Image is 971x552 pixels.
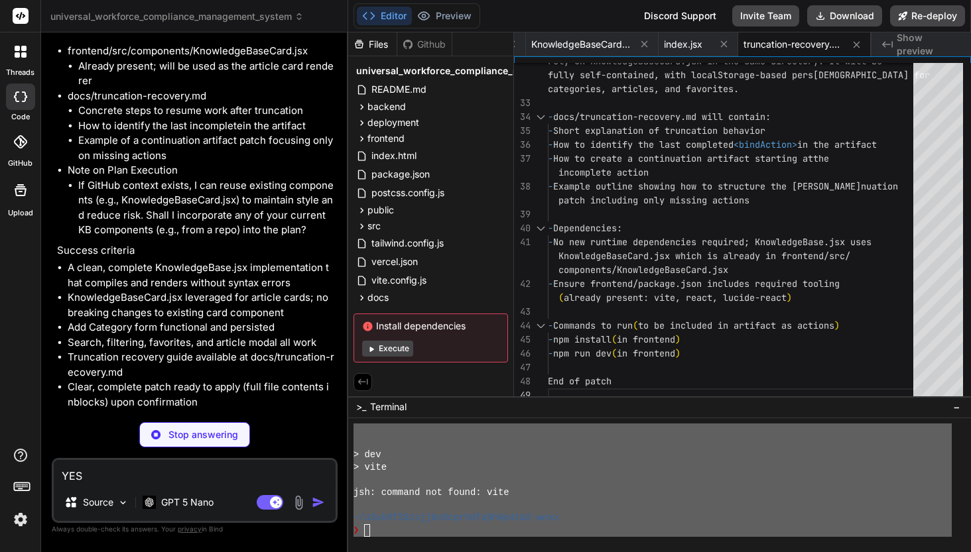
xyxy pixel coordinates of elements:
[548,347,553,359] span: -
[52,523,338,535] p: Always double-check its answers. Your in Bind
[548,375,612,387] span: End of patch
[861,180,898,192] span: nuation
[83,496,113,509] p: Source
[370,166,431,182] span: package.json
[50,10,304,23] span: universal_workforce_compliance_management_system
[514,360,531,374] div: 47
[633,319,638,331] span: (
[514,277,531,291] div: 42
[370,185,446,201] span: postcss.config.js
[548,125,553,137] span: -
[553,236,818,248] span: No new runtime dependencies required; KnowledgeBas
[57,243,335,258] p: Success criteria
[548,333,553,345] span: -
[514,319,531,333] div: 44
[412,7,477,25] button: Preview
[532,221,549,235] div: Click to collapse the range.
[514,96,531,110] div: 33
[548,236,553,248] span: -
[354,449,381,461] span: > dev
[558,194,749,206] span: patch including only missing actions
[548,278,553,290] span: -
[532,319,549,333] div: Click to collapse the range.
[354,512,560,524] span: ~/u3uk0f35zsjjbn9cprh6fq9h0p4tm2-wnxx
[370,254,419,270] span: vercel.json
[514,124,531,138] div: 35
[356,400,366,414] span: >_
[514,235,531,249] div: 41
[514,374,531,388] div: 48
[553,180,861,192] span: Example outline showing how to structure the [PERSON_NAME]
[558,292,564,304] span: (
[564,292,787,304] span: already present: vite, react, lucide-react
[78,178,335,238] li: If GitHub context exists, I can reuse existing components (e.g., KnowledgeBaseCard.jsx) to mainta...
[897,31,960,58] span: Show preview
[370,272,428,288] span: vite.config.js
[354,486,509,499] span: jsh: command not found: vite
[834,319,840,331] span: )
[950,396,963,417] button: −
[78,133,335,163] li: Example of a continuation artifact patch focusing only on missing actions
[367,132,405,145] span: frontend
[78,103,335,119] li: Concrete steps to resume work after truncation
[514,388,531,402] div: 49
[243,119,306,132] bindaction: in the artifact
[8,158,32,169] label: GitHub
[553,222,622,234] span: Dependencies:
[68,320,335,335] li: Add Category form functional and persisted
[638,319,834,331] span: to be included in artifact as actions
[553,152,813,164] span: How to create a continuation artifact starting at
[68,380,335,410] li: Clear, complete patch ready to apply (full file contents in
[818,236,872,248] span: e.jsx uses
[74,396,198,408] bindaction: blocks) upon confirmation
[362,319,499,333] span: Install dependencies
[367,100,406,113] span: backend
[824,250,850,262] span: /src/
[617,347,675,359] span: in frontend
[397,38,452,51] div: Github
[78,59,335,89] li: Already present; will be used as the article card renderer
[818,278,840,290] span: ling
[8,207,33,219] label: Upload
[357,7,412,25] button: Editor
[548,138,553,150] span: -
[68,350,335,380] li: Truncation recovery guide available at docs/truncation-recovery.md
[813,69,930,81] span: [DEMOGRAPHIC_DATA] for
[68,290,335,320] li: KnowledgeBaseCard.jsx leveraged for article cards; no breaking changes to existing card component
[6,67,34,78] label: threads
[636,5,724,27] div: Discord Support
[370,235,445,251] span: tailwind.config.js
[68,89,335,164] li: docs/truncation-recovery.md
[813,152,829,164] span: the
[367,116,419,129] span: deployment
[532,110,549,124] div: Click to collapse the range.
[362,341,413,357] button: Execute
[553,138,734,150] span: How to identify the last completed
[356,64,610,78] span: universal_workforce_compliance_management_system
[68,44,335,89] li: frontend/src/components/KnowledgeBaseCard.jsx
[514,110,531,124] div: 34
[514,138,531,152] div: 36
[78,119,335,134] li: How to identify the last incomplete
[9,508,32,531] img: settings
[807,5,882,27] button: Download
[68,335,335,351] li: Search, filtering, favorites, and article modal all work
[514,333,531,347] div: 45
[143,496,156,508] img: GPT 5 Nano
[178,525,202,533] span: privacy
[514,221,531,235] div: 40
[514,305,531,319] div: 43
[612,347,617,359] span: (
[548,319,553,331] span: -
[514,180,531,193] div: 38
[348,38,397,51] div: Files
[168,428,238,441] p: Stop answering
[11,111,30,123] label: code
[734,138,797,150] span: <bindAction>
[367,203,394,217] span: public
[612,333,617,345] span: (
[68,260,335,290] li: A clean, complete KnowledgeBase.jsx implementation that compiles and renders without syntax errors
[548,180,553,192] span: -
[732,5,799,27] button: Invite Team
[558,166,649,178] span: incomplete action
